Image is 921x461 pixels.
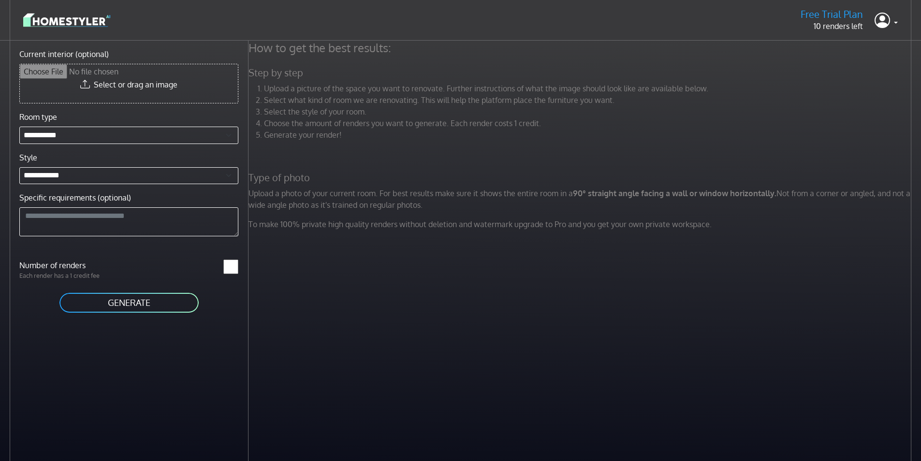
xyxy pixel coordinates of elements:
li: Choose the amount of renders you want to generate. Each render costs 1 credit. [264,117,914,129]
p: Each render has a 1 credit fee [14,271,129,280]
p: Upload a photo of your current room. For best results make sure it shows the entire room in a Not... [243,187,920,211]
h5: Free Trial Plan [801,8,863,20]
li: Select what kind of room we are renovating. This will help the platform place the furniture you w... [264,94,914,106]
h4: How to get the best results: [243,41,920,55]
h5: Step by step [243,67,920,79]
label: Room type [19,111,57,123]
li: Select the style of your room. [264,106,914,117]
label: Style [19,152,37,163]
li: Generate your render! [264,129,914,141]
li: Upload a picture of the space you want to renovate. Further instructions of what the image should... [264,83,914,94]
p: 10 renders left [801,20,863,32]
label: Specific requirements (optional) [19,192,131,203]
label: Number of renders [14,259,129,271]
h5: Type of photo [243,172,920,184]
button: GENERATE [58,292,200,314]
label: Current interior (optional) [19,48,109,60]
p: To make 100% private high quality renders without deletion and watermark upgrade to Pro and you g... [243,218,920,230]
strong: 90° straight angle facing a wall or window horizontally. [573,188,776,198]
img: logo-3de290ba35641baa71223ecac5eacb59cb85b4c7fdf211dc9aaecaaee71ea2f8.svg [23,12,110,29]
